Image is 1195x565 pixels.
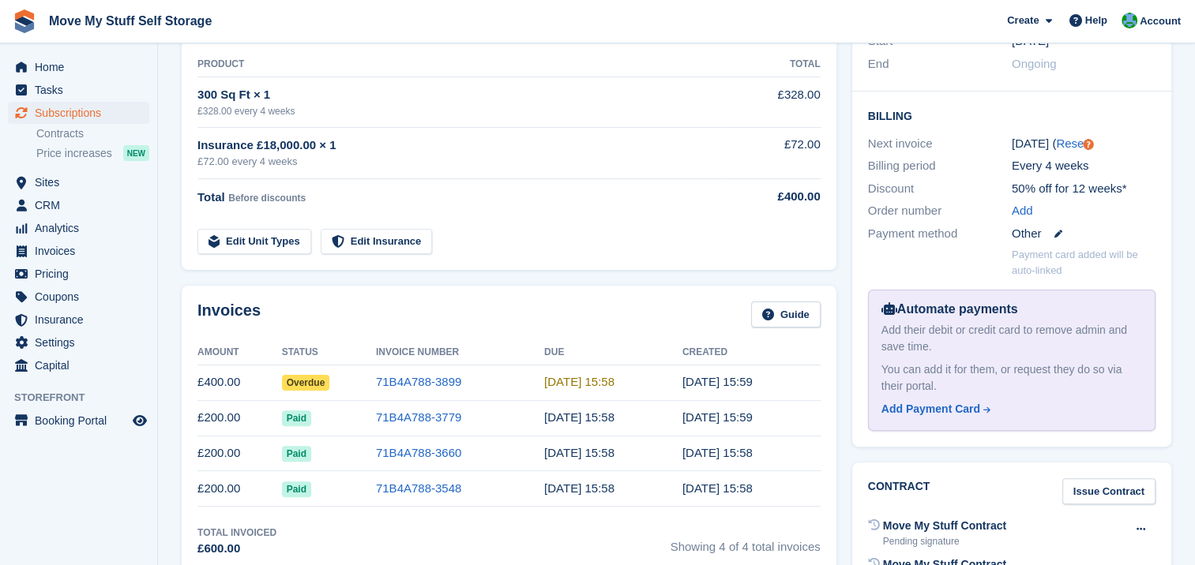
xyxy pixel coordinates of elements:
td: £328.00 [724,77,821,127]
div: [DATE] ( ) [1012,135,1156,153]
span: Account [1140,13,1181,29]
time: 2025-08-06 14:59:20 UTC [682,410,753,424]
a: menu [8,410,149,432]
td: £400.00 [197,365,282,400]
a: Add [1012,202,1033,220]
th: Invoice Number [376,340,544,365]
span: Overdue [282,375,330,391]
div: Move My Stuff Contract [883,518,1006,534]
span: Paid [282,446,311,462]
div: Discount [868,180,1012,198]
div: You can add it for them, or request they do so via their portal. [881,361,1142,395]
a: 71B4A788-3660 [376,446,461,459]
a: Add Payment Card [881,401,1136,417]
a: menu [8,56,149,78]
div: £72.00 every 4 weeks [197,154,724,170]
a: Edit Insurance [321,229,433,255]
div: NEW [123,145,149,161]
span: Insurance [35,309,130,331]
a: Move My Stuff Self Storage [43,8,218,34]
time: 2025-06-11 14:58:17 UTC [682,481,753,495]
div: Add their debit or credit card to remove admin and save time. [881,322,1142,355]
img: Dan [1122,13,1137,28]
div: 300 Sq Ft × 1 [197,86,724,104]
time: 2025-07-09 14:58:30 UTC [682,446,753,459]
a: Reset [1056,137,1087,150]
div: 50% off for 12 weeks* [1012,180,1156,198]
a: Preview store [130,411,149,430]
div: Payment method [868,225,1012,243]
div: Add Payment Card [881,401,980,417]
a: Guide [751,301,821,327]
a: 71B4A788-3899 [376,375,461,388]
a: menu [8,79,149,101]
a: Issue Contract [1062,478,1156,504]
div: Pending signature [883,534,1006,548]
div: Insurance £18,000.00 × 1 [197,137,724,155]
td: £200.00 [197,400,282,436]
div: £600.00 [197,540,276,558]
div: End [868,55,1012,73]
p: Payment card added will be auto-linked [1012,247,1156,278]
time: 2025-09-04 14:58:16 UTC [544,375,614,388]
span: Booking Portal [35,410,130,432]
span: Sites [35,171,130,193]
td: £200.00 [197,471,282,507]
span: Settings [35,331,130,354]
a: 71B4A788-3779 [376,410,461,424]
div: Every 4 weeks [1012,157,1156,175]
th: Product [197,52,724,77]
td: £72.00 [724,127,821,178]
a: menu [8,171,149,193]
a: menu [8,309,149,331]
span: Before discounts [228,193,306,204]
div: Billing period [868,157,1012,175]
a: menu [8,240,149,262]
a: Edit Unit Types [197,229,311,255]
a: menu [8,331,149,354]
span: Storefront [14,390,157,406]
img: stora-icon-8386f47178a22dfd0bd8f6a31ec36ba5ce8667c1dd55bd0f319d3a0aa187defe.svg [13,9,36,33]
span: Help [1085,13,1107,28]
div: Order number [868,202,1012,220]
span: Create [1007,13,1039,28]
time: 2025-09-03 14:59:03 UTC [682,375,753,388]
span: Total [197,190,225,204]
div: Other [1012,225,1156,243]
div: £328.00 every 4 weeks [197,104,724,118]
a: menu [8,263,149,285]
time: 2025-07-10 14:58:16 UTC [544,446,614,459]
span: Invoices [35,240,130,262]
span: Paid [282,481,311,497]
div: £400.00 [724,188,821,206]
th: Created [682,340,821,365]
th: Total [724,52,821,77]
td: £200.00 [197,436,282,471]
span: Pricing [35,263,130,285]
span: Price increases [36,146,112,161]
a: Price increases NEW [36,144,149,162]
span: Showing 4 of 4 total invoices [671,526,821,558]
span: Coupons [35,286,130,308]
a: 71B4A788-3548 [376,481,461,495]
time: 2025-06-12 14:58:16 UTC [544,481,614,495]
th: Status [282,340,376,365]
a: menu [8,102,149,124]
span: Analytics [35,217,130,239]
div: Tooltip anchor [1081,137,1095,152]
div: Next invoice [868,135,1012,153]
a: Contracts [36,126,149,141]
div: Total Invoiced [197,526,276,540]
div: Automate payments [881,300,1142,319]
span: Subscriptions [35,102,130,124]
a: menu [8,354,149,376]
a: menu [8,194,149,216]
time: 2025-08-07 14:58:16 UTC [544,410,614,424]
span: Tasks [35,79,130,101]
h2: Invoices [197,301,261,327]
h2: Contract [868,478,930,504]
h2: Billing [868,107,1156,123]
span: Home [35,56,130,78]
span: Capital [35,354,130,376]
span: CRM [35,194,130,216]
